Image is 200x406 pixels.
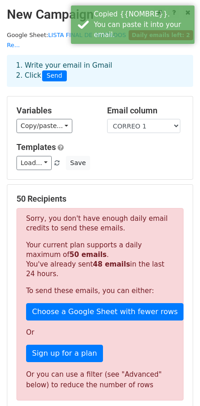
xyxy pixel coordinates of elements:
[26,214,174,233] p: Sorry, you don't have enough daily email credits to send these emails.
[94,9,191,40] div: Copied {{NOMBRE}}. You can paste it into your email.
[7,7,193,22] h2: New Campaign
[7,32,126,49] small: Google Sheet:
[16,142,56,152] a: Templates
[70,251,107,259] strong: 50 emails
[16,119,72,133] a: Copy/paste...
[93,260,130,268] strong: 48 emails
[154,362,200,406] div: Widget de chat
[16,156,52,170] a: Load...
[154,362,200,406] iframe: Chat Widget
[26,328,174,337] p: Or
[26,369,174,390] div: Or you can use a filter (see "Advanced" below) to reduce the number of rows
[16,106,93,116] h5: Variables
[26,345,103,362] a: Sign up for a plan
[42,70,67,81] span: Send
[16,194,184,204] h5: 50 Recipients
[26,303,184,321] a: Choose a Google Sheet with fewer rows
[66,156,90,170] button: Save
[107,106,184,116] h5: Email column
[26,240,174,279] p: Your current plan supports a daily maximum of . You've already sent in the last 24 hours.
[9,60,191,81] div: 1. Write your email in Gmail 2. Click
[26,286,174,296] p: To send these emails, you can either:
[7,32,126,49] a: LISTA FINAL DE INVITADOS Re...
